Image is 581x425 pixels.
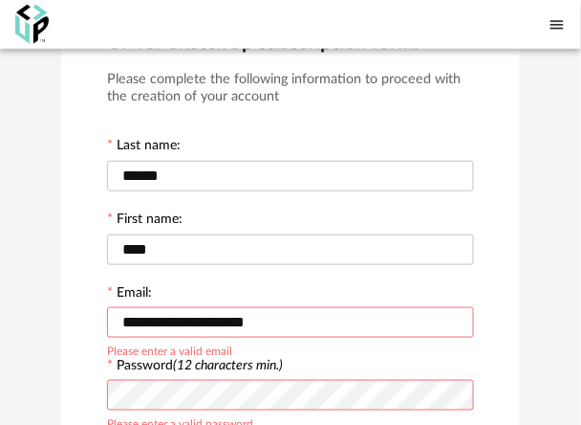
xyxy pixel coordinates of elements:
[107,71,474,106] h3: Please complete the following information to proceed with the creation of your account
[107,342,232,357] div: Please enter a valid email
[107,212,183,230] label: First name:
[15,5,49,44] img: OXP
[107,139,181,156] label: Last name:
[107,286,152,303] label: Email:
[117,359,283,372] label: Password
[549,14,566,34] span: Menu icon
[173,359,283,372] i: (12 characters min.)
